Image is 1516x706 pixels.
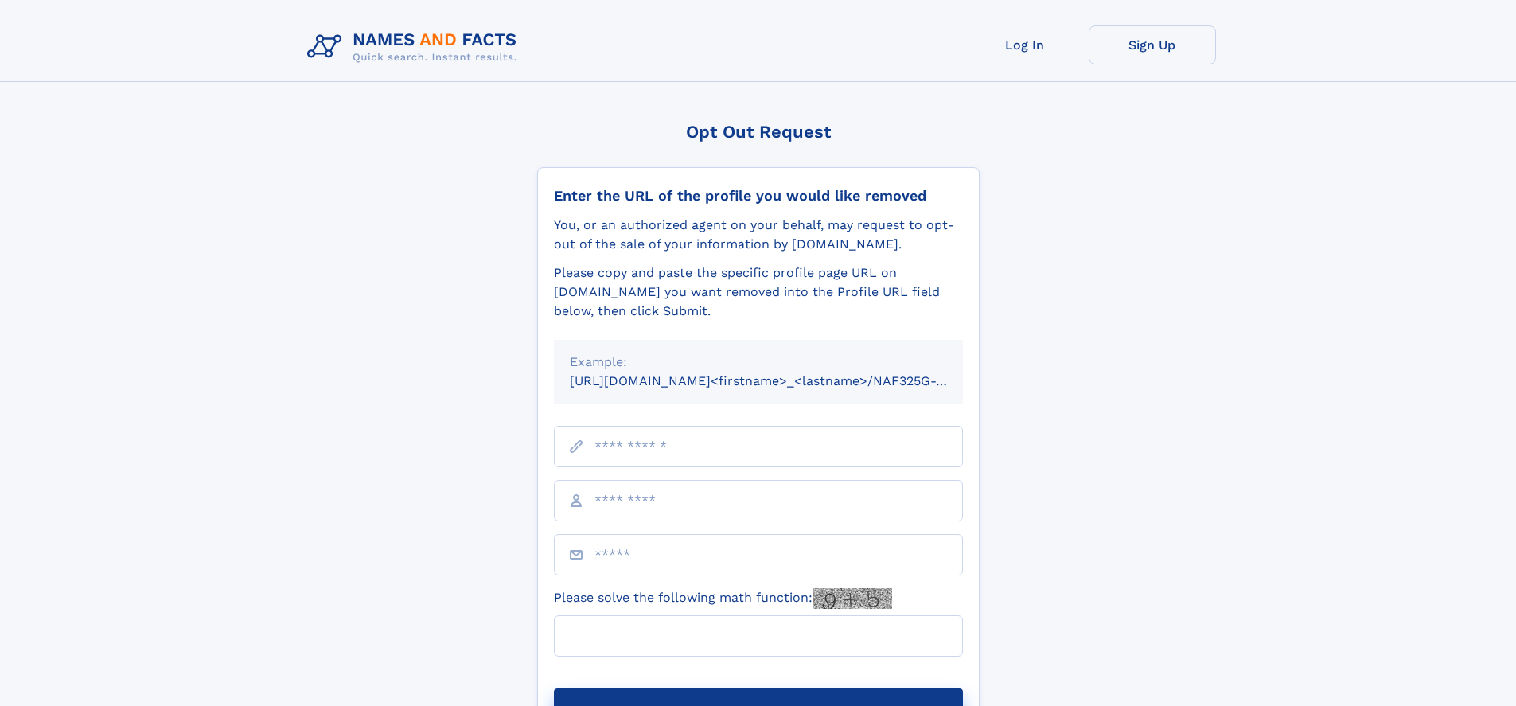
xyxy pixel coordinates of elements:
[554,216,963,254] div: You, or an authorized agent on your behalf, may request to opt-out of the sale of your informatio...
[961,25,1089,64] a: Log In
[570,373,993,388] small: [URL][DOMAIN_NAME]<firstname>_<lastname>/NAF325G-xxxxxxxx
[554,588,892,609] label: Please solve the following math function:
[570,353,947,372] div: Example:
[554,187,963,205] div: Enter the URL of the profile you would like removed
[1089,25,1216,64] a: Sign Up
[554,263,963,321] div: Please copy and paste the specific profile page URL on [DOMAIN_NAME] you want removed into the Pr...
[537,122,980,142] div: Opt Out Request
[301,25,530,68] img: Logo Names and Facts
